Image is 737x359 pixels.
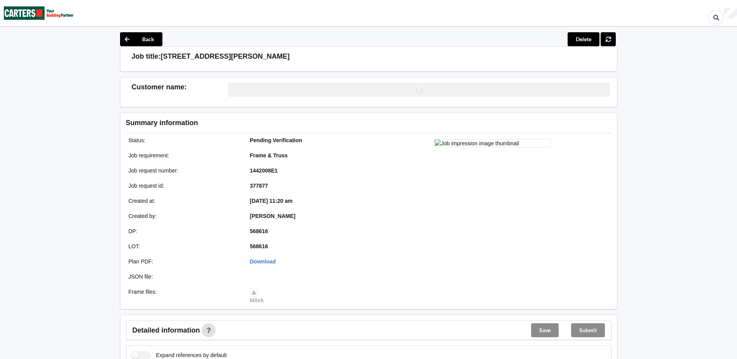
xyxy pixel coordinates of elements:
[132,52,161,61] h3: Job title:
[126,119,488,127] h3: Summary information
[120,32,162,46] button: Back
[250,137,302,143] b: Pending Verification
[724,8,737,19] div: User Profile
[250,228,268,234] b: 568616
[250,198,293,204] b: [DATE] 11:20 am
[123,197,245,205] div: Created at :
[250,243,268,249] b: 568616
[123,212,245,220] div: Created by :
[123,152,245,159] div: Job requirement :
[123,227,245,235] div: DP :
[123,288,245,304] div: Frame files :
[123,182,245,190] div: Job request id :
[123,273,245,281] div: JSON file :
[250,289,264,303] a: Mitek
[132,83,228,92] h3: Customer name :
[250,167,278,174] b: 1442008E1
[161,52,290,61] h3: [STREET_ADDRESS][PERSON_NAME]
[132,327,200,334] span: Detailed information
[568,32,599,46] button: Delete
[250,258,276,265] a: Download
[434,139,551,148] img: Job impression image thumbnail
[123,136,245,144] div: Status :
[123,242,245,250] div: LOT :
[250,213,295,219] b: [PERSON_NAME]
[123,167,245,174] div: Job request number :
[123,258,245,265] div: Plan PDF :
[4,0,74,26] img: Carters
[250,183,268,189] b: 377877
[250,152,287,159] b: Frame & Truss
